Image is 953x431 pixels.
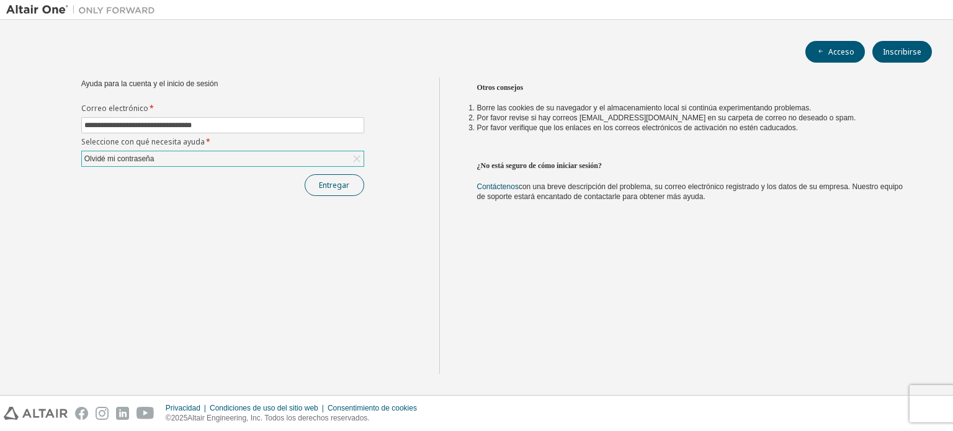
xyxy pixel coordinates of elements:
font: © [166,414,171,422]
img: instagram.svg [96,407,109,420]
img: altair_logo.svg [4,407,68,420]
font: Otros consejos [477,83,524,92]
div: Olvidé mi contraseña [82,151,364,166]
button: Acceso [805,41,865,63]
font: Por favor verifique que los enlaces en los correos electrónicos de activación no estén caducados. [477,123,799,132]
font: Entregar [319,180,349,190]
button: Inscribirse [872,41,932,63]
font: ¿No está seguro de cómo iniciar sesión? [477,161,602,170]
font: Consentimiento de cookies [328,404,417,412]
font: Ayuda para la cuenta y el inicio de sesión [81,79,218,88]
font: Correo electrónico [81,103,148,113]
img: linkedin.svg [116,407,129,420]
img: Altair Uno [6,4,161,16]
button: Entregar [305,174,364,196]
font: Privacidad [166,404,200,412]
font: Por favor revise si hay correos [EMAIL_ADDRESS][DOMAIN_NAME] en su carpeta de correo no deseado o... [477,113,856,122]
font: Altair Engineering, Inc. Todos los derechos reservados. [187,414,369,422]
font: 2025 [171,414,188,422]
font: Seleccione con qué necesita ayuda [81,136,205,147]
a: Contáctenos [477,182,519,191]
img: youtube.svg [136,407,154,420]
font: Borre las cookies de su navegador y el almacenamiento local si continúa experimentando problemas. [477,104,812,112]
font: con una breve descripción del problema, su correo electrónico registrado y los datos de su empres... [477,182,903,201]
font: Condiciones de uso del sitio web [210,404,318,412]
font: Acceso [828,47,854,57]
img: facebook.svg [75,407,88,420]
font: Olvidé mi contraseña [84,154,154,163]
font: Inscribirse [883,47,921,57]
